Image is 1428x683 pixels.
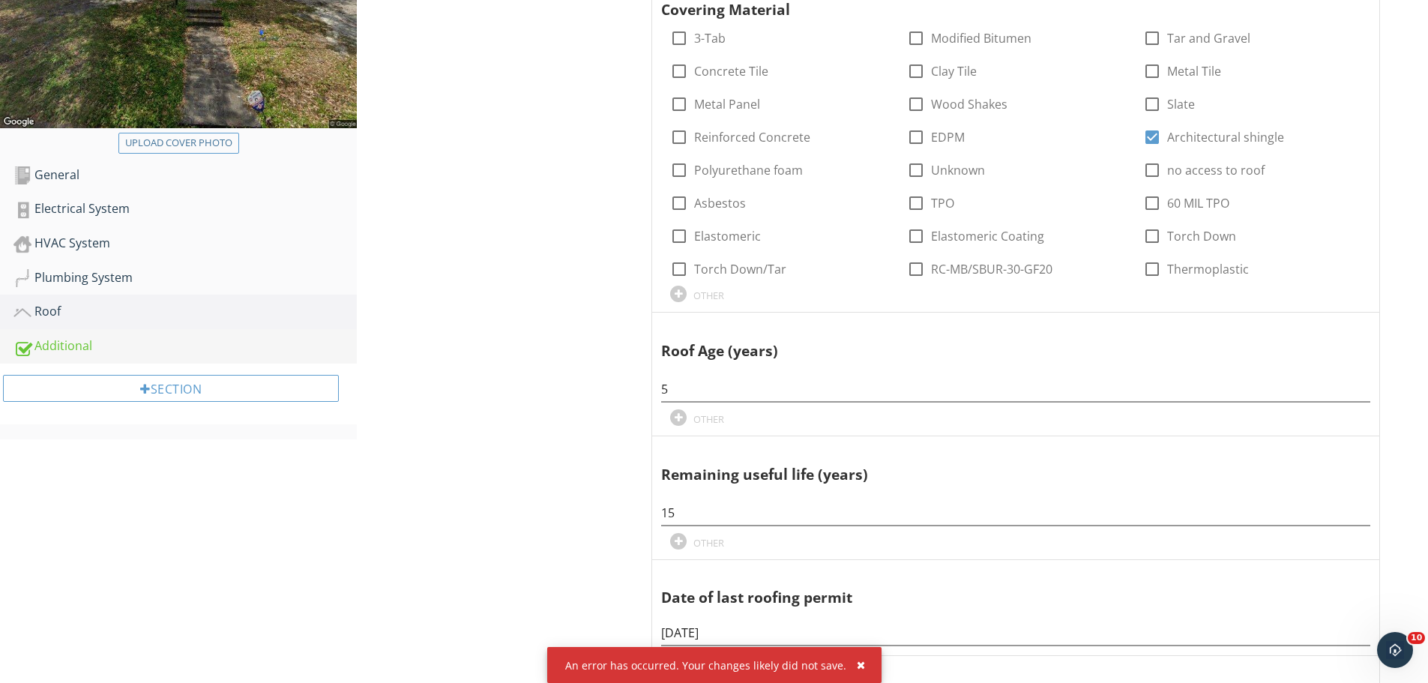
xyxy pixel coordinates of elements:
div: OTHER [693,289,724,301]
iframe: Intercom live chat [1377,632,1413,668]
label: 3-Tab [694,31,726,46]
div: Roof [13,302,357,322]
label: Torch Down/Tar [694,262,786,277]
label: Elastomeric Coating [931,229,1044,244]
div: Additional [13,337,357,356]
input: # [661,501,1370,526]
div: Plumbing System [13,268,357,288]
label: Unknown [931,163,985,178]
label: Asbestos [694,196,746,211]
label: TPO [931,196,954,211]
label: Metal Tile [1167,64,1221,79]
div: Remaining useful life (years) [661,442,1334,486]
label: Elastomeric [694,229,761,244]
label: Torch Down [1167,229,1236,244]
label: Modified Bitumen [931,31,1031,46]
label: Metal Panel [694,97,760,112]
label: RC-MB/SBUR-30-GF20 [931,262,1052,277]
label: Slate [1167,97,1195,112]
div: Date of last roofing permit [661,566,1334,610]
div: Electrical System [13,199,357,219]
label: Tar and Gravel [1167,31,1250,46]
label: Architectural shingle [1167,130,1284,145]
label: Reinforced Concrete [694,130,810,145]
label: no access to roof [1167,163,1265,178]
div: General [13,166,357,185]
span: 10 [1408,632,1425,644]
label: Thermoplastic [1167,262,1249,277]
input: # [661,377,1370,402]
label: Wood Shakes [931,97,1007,112]
div: Section [3,375,339,402]
div: OTHER [693,537,724,549]
div: OTHER [693,413,724,425]
div: HVAC System [13,234,357,253]
div: Roof Age (years) [661,319,1334,362]
label: EDPM [931,130,965,145]
label: Concrete Tile [694,64,768,79]
div: Upload cover photo [125,136,232,151]
label: Polyurethane foam [694,163,803,178]
label: Clay Tile [931,64,977,79]
label: 60 MIL TPO [1167,196,1229,211]
button: Upload cover photo [118,133,239,154]
div: An error has occurred. Your changes likely did not save. [547,647,882,683]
